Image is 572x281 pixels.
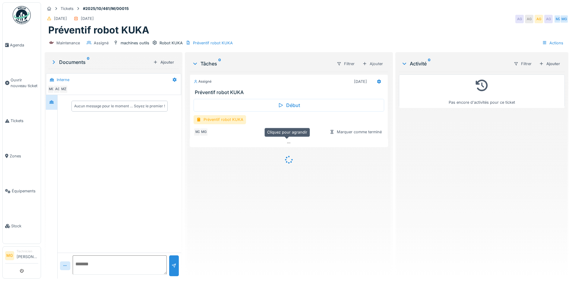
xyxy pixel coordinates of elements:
div: Activité [401,60,509,67]
div: MZ [554,15,562,23]
div: Technicien [17,249,38,254]
a: Ouvrir nouveau ticket [3,62,41,103]
strong: #2025/10/461/M/00015 [81,6,131,11]
div: MZ [59,85,68,93]
div: MG [200,128,208,136]
div: Ajouter [151,58,176,66]
div: MG [560,15,568,23]
span: Ouvrir nouveau ticket [11,77,38,89]
span: Équipements [12,188,38,194]
div: Documents [51,58,151,66]
div: Aucun message pour le moment … Soyez le premier ! [74,103,165,109]
div: Marquer comme terminé [327,128,384,136]
span: Agenda [10,42,38,48]
li: MG [5,251,14,260]
div: Assigné [194,79,212,84]
div: [DATE] [354,79,367,84]
div: AG [53,85,62,93]
div: MG [47,85,56,93]
sup: 0 [428,60,431,67]
a: Tickets [3,103,41,138]
div: [DATE] [81,16,94,21]
span: Zones [10,153,38,159]
div: Filtrer [511,59,534,68]
a: Équipements [3,174,41,209]
div: AG [535,15,543,23]
div: Filtrer [334,59,357,68]
div: Assigné [94,40,109,46]
div: Ajouter [360,59,386,68]
div: Ajouter [537,60,562,68]
a: MG Technicien[PERSON_NAME] [5,249,38,264]
div: Tâches [192,60,332,67]
div: Préventif robot KUKA [193,40,233,46]
div: Pas encore d'activités pour ce ticket [403,77,561,105]
span: Stock [11,223,38,229]
img: Badge_color-CXgf-gQk.svg [13,6,31,24]
div: Robot KUKA [160,40,183,46]
div: machines outils [121,40,149,46]
div: Préventif robot KUKA [194,115,246,124]
h3: Préventif robot KUKA [195,90,385,95]
div: AG [525,15,533,23]
div: Actions [539,39,566,47]
div: Début [194,99,384,112]
a: Zones [3,138,41,173]
span: Tickets [11,118,38,124]
div: [DATE] [54,16,67,21]
div: Interne [57,77,69,83]
li: [PERSON_NAME] [17,249,38,262]
div: Tickets [61,6,74,11]
div: MZ [194,128,202,136]
a: Stock [3,209,41,244]
div: Maintenance [56,40,80,46]
div: Cliquez pour agrandir [264,128,310,137]
div: AG [544,15,553,23]
sup: 0 [218,60,221,67]
h1: Préventif robot KUKA [48,24,149,36]
div: AG [515,15,524,23]
a: Agenda [3,27,41,62]
sup: 0 [87,58,90,66]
